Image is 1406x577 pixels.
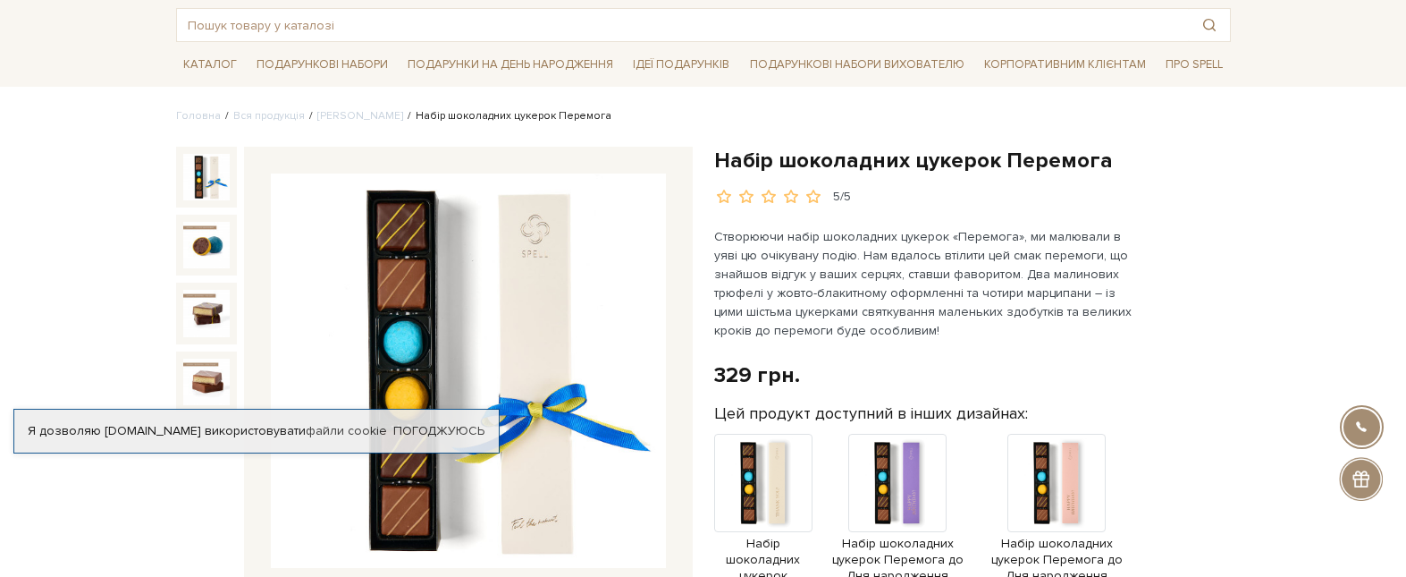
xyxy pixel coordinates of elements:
input: Пошук товару у каталозі [177,9,1189,41]
div: 5/5 [833,189,851,206]
p: Створюючи набір шоколадних цукерок «Перемога», ми малювали в уяві цю очікувану подію. Нам вдалось... [714,227,1133,340]
a: Подарункові набори [249,51,395,79]
li: Набір шоколадних цукерок Перемога [403,108,611,124]
a: Ідеї подарунків [626,51,737,79]
a: Каталог [176,51,244,79]
img: Продукт [1007,434,1106,532]
a: Головна [176,109,221,123]
img: Набір шоколадних цукерок Перемога [183,222,230,268]
img: Набір шоколадних цукерок Перемога [271,174,666,569]
h1: Набір шоколадних цукерок Перемога [714,147,1231,174]
a: файли cookie [306,423,387,438]
a: Погоджуюсь [393,423,484,439]
a: Подарунки на День народження [400,51,620,79]
a: Корпоративним клієнтам [977,49,1153,80]
img: Набір шоколадних цукерок Перемога [183,290,230,336]
a: Вся продукція [233,109,305,123]
a: [PERSON_NAME] [317,109,403,123]
div: Я дозволяю [DOMAIN_NAME] використовувати [14,423,499,439]
button: Пошук товару у каталозі [1189,9,1230,41]
a: Про Spell [1158,51,1230,79]
label: Цей продукт доступний в інших дизайнах: [714,403,1028,424]
img: Продукт [848,434,947,532]
a: Подарункові набори вихователю [743,49,972,80]
img: Набір шоколадних цукерок Перемога [183,359,230,405]
img: Набір шоколадних цукерок Перемога [183,154,230,200]
img: Продукт [714,434,812,532]
div: 329 грн. [714,361,800,389]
